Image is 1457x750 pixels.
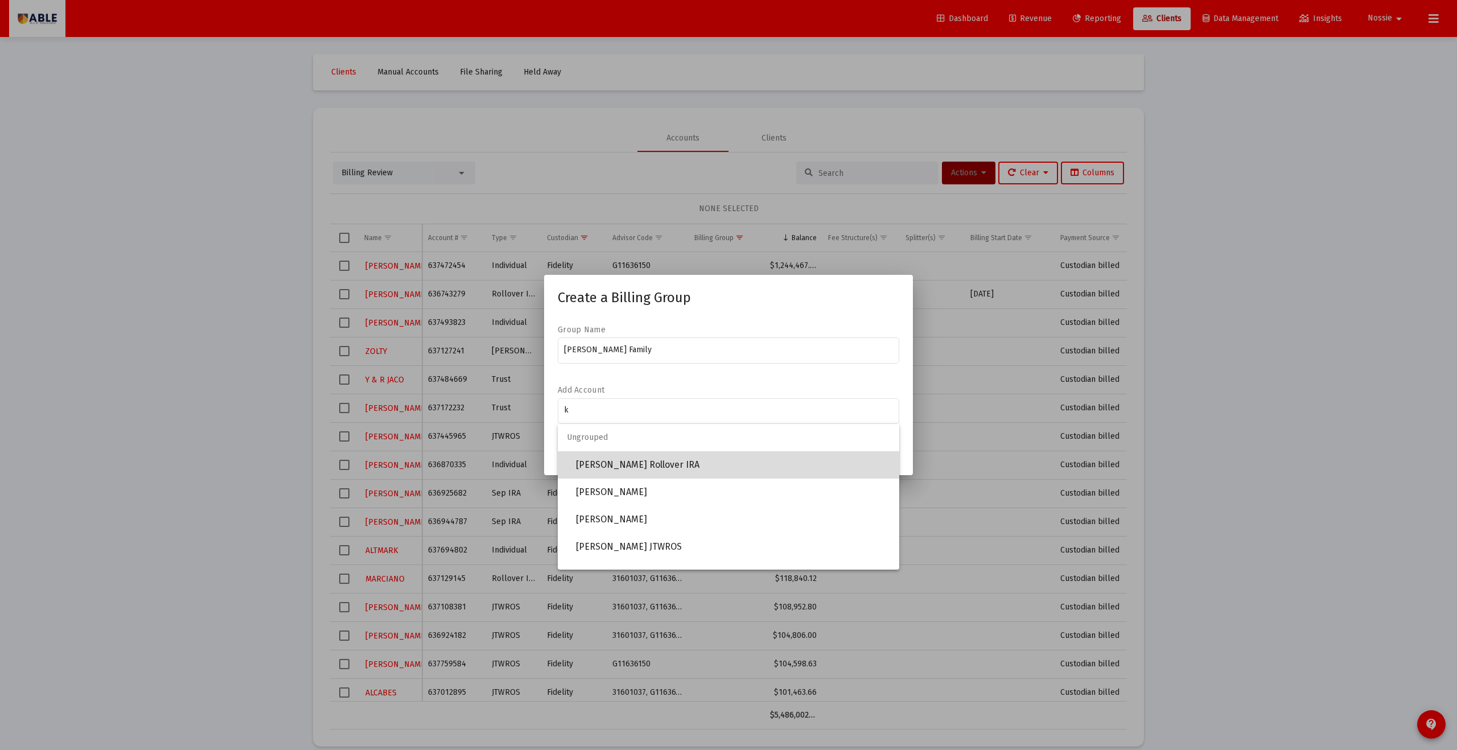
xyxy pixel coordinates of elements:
span: [PERSON_NAME] [576,506,890,533]
span: [PERSON_NAME] JTWROS [576,561,890,588]
h1: Create a Billing Group [558,289,899,307]
span: [PERSON_NAME] [576,479,890,506]
input: Group name [564,345,894,355]
label: Group Name [558,325,606,335]
label: Add Account [558,385,604,395]
span: [PERSON_NAME] Rollover IRA [576,451,890,479]
input: Select account(s) [564,406,894,415]
span: [PERSON_NAME] JTWROS [576,533,890,561]
span: Ungrouped [558,424,899,451]
mat-chip-list: Assignment Selection [564,403,894,417]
